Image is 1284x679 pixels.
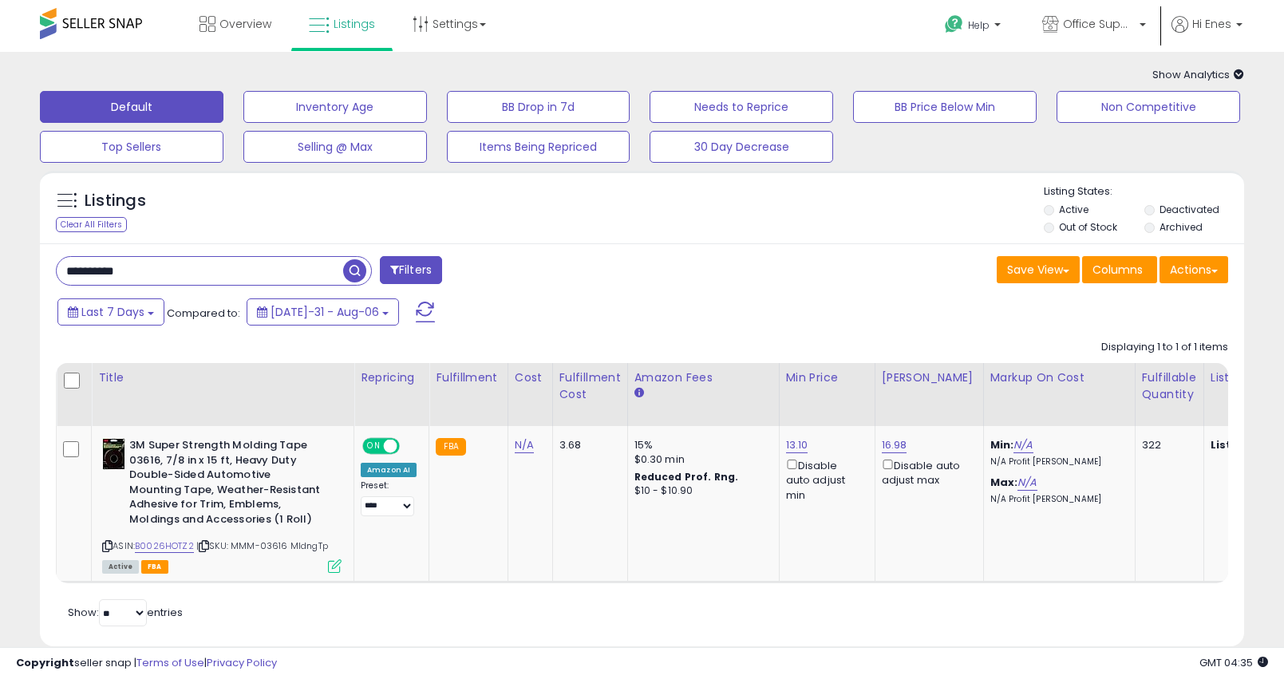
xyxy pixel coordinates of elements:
[207,655,277,670] a: Privacy Policy
[515,437,534,453] a: N/A
[650,91,833,123] button: Needs to Reprice
[16,656,277,671] div: seller snap | |
[983,363,1135,426] th: The percentage added to the cost of goods (COGS) that forms the calculator for Min & Max prices.
[364,440,384,453] span: ON
[1142,438,1191,452] div: 322
[247,298,399,326] button: [DATE]-31 - Aug-06
[40,91,223,123] button: Default
[361,463,417,477] div: Amazon AI
[102,560,139,574] span: All listings currently available for purchase on Amazon
[1013,437,1033,453] a: N/A
[1059,203,1088,216] label: Active
[102,438,342,571] div: ASIN:
[1059,220,1117,234] label: Out of Stock
[634,470,739,484] b: Reduced Prof. Rng.
[81,304,144,320] span: Last 7 Days
[397,440,423,453] span: OFF
[990,369,1128,386] div: Markup on Cost
[853,91,1037,123] button: BB Price Below Min
[16,655,74,670] strong: Copyright
[634,369,772,386] div: Amazon Fees
[102,438,125,470] img: 410fn8Tr-TL._SL40_.jpg
[559,369,621,403] div: Fulfillment Cost
[990,494,1123,505] p: N/A Profit [PERSON_NAME]
[786,369,868,386] div: Min Price
[990,475,1018,490] b: Max:
[786,437,808,453] a: 13.10
[990,437,1014,452] b: Min:
[1063,16,1135,32] span: Office Suppliers
[634,438,767,452] div: 15%
[243,131,427,163] button: Selling @ Max
[1160,203,1219,216] label: Deactivated
[650,131,833,163] button: 30 Day Decrease
[129,438,323,531] b: 3M Super Strength Molding Tape 03616, 7/8 in x 15 ft, Heavy Duty Double-Sided Automotive Mounting...
[1101,340,1228,355] div: Displaying 1 to 1 of 1 items
[40,131,223,163] button: Top Sellers
[141,560,168,574] span: FBA
[1160,220,1203,234] label: Archived
[1044,184,1244,199] p: Listing States:
[882,456,971,488] div: Disable auto adjust max
[786,456,863,503] div: Disable auto adjust min
[243,91,427,123] button: Inventory Age
[135,539,194,553] a: B0026HOTZ2
[98,369,347,386] div: Title
[1017,475,1037,491] a: N/A
[634,386,644,401] small: Amazon Fees.
[1152,67,1244,82] span: Show Analytics
[944,14,964,34] i: Get Help
[1092,262,1143,278] span: Columns
[167,306,240,321] span: Compared to:
[1211,437,1283,452] b: Listed Price:
[436,369,500,386] div: Fulfillment
[196,539,328,552] span: | SKU: MMM-03616 MldngTp
[136,655,204,670] a: Terms of Use
[634,484,767,498] div: $10 - $10.90
[68,605,183,620] span: Show: entries
[932,2,1017,52] a: Help
[968,18,990,32] span: Help
[1192,16,1231,32] span: Hi Enes
[1199,655,1268,670] span: 2025-08-15 04:35 GMT
[380,256,442,284] button: Filters
[334,16,375,32] span: Listings
[56,217,127,232] div: Clear All Filters
[1057,91,1240,123] button: Non Competitive
[436,438,465,456] small: FBA
[1142,369,1197,403] div: Fulfillable Quantity
[515,369,546,386] div: Cost
[361,369,422,386] div: Repricing
[85,190,146,212] h5: Listings
[219,16,271,32] span: Overview
[447,131,630,163] button: Items Being Repriced
[882,437,907,453] a: 16.98
[559,438,615,452] div: 3.68
[57,298,164,326] button: Last 7 Days
[271,304,379,320] span: [DATE]-31 - Aug-06
[447,91,630,123] button: BB Drop in 7d
[882,369,977,386] div: [PERSON_NAME]
[1171,16,1243,52] a: Hi Enes
[997,256,1080,283] button: Save View
[1082,256,1157,283] button: Columns
[1160,256,1228,283] button: Actions
[634,452,767,467] div: $0.30 min
[361,480,417,516] div: Preset:
[990,456,1123,468] p: N/A Profit [PERSON_NAME]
